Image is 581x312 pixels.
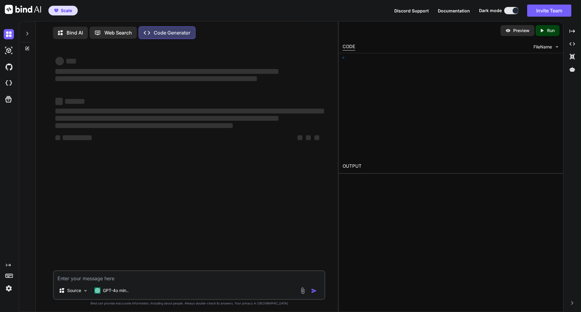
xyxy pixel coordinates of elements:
span: ‌ [63,135,92,140]
span: ‌ [55,109,324,113]
p: Preview [513,28,530,34]
span: ‌ [55,98,63,105]
span: ‌ [55,116,278,121]
p: Source [67,287,81,294]
img: darkChat [4,29,14,39]
button: Invite Team [527,5,571,17]
span: Dark mode [479,8,502,14]
button: Documentation [438,8,470,14]
p: Bind can provide inaccurate information, including about people. Always double-check its answers.... [53,301,325,306]
span: ‌ [55,76,257,81]
p: Bind AI [67,29,83,36]
img: Bind AI [5,5,41,14]
p: Web Search [104,29,132,36]
div: CODE [343,43,355,51]
img: attachment [299,287,306,294]
p: GPT-4o min.. [103,287,129,294]
img: preview [505,28,511,33]
h2: OUTPUT [339,159,563,173]
span: Scale [61,8,72,14]
img: settings [4,283,14,294]
span: ‌ [55,123,233,128]
img: chevron down [554,44,560,49]
button: Discord Support [394,8,429,14]
img: Pick Models [83,288,88,293]
img: icon [311,288,317,294]
p: Code Generator [154,29,190,36]
span: ‌ [65,99,84,104]
p: Run [547,28,555,34]
img: premium [54,9,58,12]
img: cloudideIcon [4,78,14,88]
span: ‌ [306,135,311,140]
span: Discord Support [394,8,429,13]
span: FileName [533,44,552,50]
span: ‌ [297,135,302,140]
img: darkAi-studio [4,45,14,56]
img: githubDark [4,62,14,72]
span: ‌ [55,69,278,74]
button: premiumScale [48,6,78,15]
span: ‌ [55,57,64,65]
span: ‌ [314,135,319,140]
span: ‌ [55,135,60,140]
img: GPT-4o mini [94,287,100,294]
span: ‌ [66,59,76,64]
span: Documentation [438,8,470,13]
